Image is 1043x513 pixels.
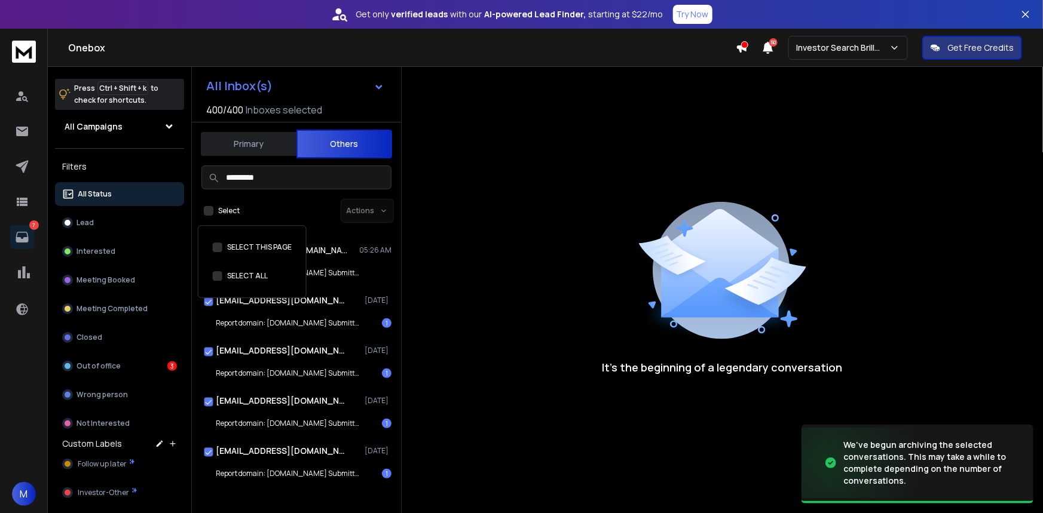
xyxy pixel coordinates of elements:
p: Get Free Credits [947,42,1014,54]
div: 1 [382,469,391,478]
h1: Onebox [68,41,736,55]
button: Get Free Credits [922,36,1022,60]
p: Wrong person [77,390,128,400]
span: 400 / 400 [206,103,243,117]
h1: All Campaigns [65,121,123,133]
h1: [EMAIL_ADDRESS][DOMAIN_NAME] [216,445,347,457]
p: Not Interested [77,419,130,428]
button: Not Interested [55,411,184,435]
label: SELECT ALL [227,271,268,281]
img: logo [12,41,36,63]
img: image [802,428,921,499]
div: 1 [382,368,391,378]
p: Investor Search Brillwood [796,42,889,54]
p: [DATE] [365,346,391,355]
div: We've begun archiving the selected conversations. This may take a while to complete depending on ... [843,439,1019,487]
button: Follow up later [55,452,184,476]
p: All Status [78,189,112,199]
button: Primary [201,131,296,157]
label: Select [218,206,240,216]
button: Meeting Booked [55,268,184,292]
p: Out of office [77,361,121,371]
span: Investor-Other [78,488,129,497]
div: 3 [167,361,177,371]
label: SELECT THIS PAGE [227,242,292,252]
p: Meeting Completed [77,304,148,314]
button: Out of office3 [55,354,184,378]
p: 05:26 AM [359,245,391,255]
p: 7 [29,220,39,230]
button: All Campaigns [55,115,184,139]
h3: Custom Labels [62,438,122,450]
p: Report domain: [DOMAIN_NAME] Submitter: [DOMAIN_NAME] [216,419,359,428]
strong: verified leads [391,8,448,20]
p: Get only with our starting at $22/mo [356,8,663,20]
span: 50 [769,38,778,47]
button: All Status [55,182,184,206]
p: Meeting Booked [77,275,135,285]
p: Lead [77,218,94,228]
span: Ctrl + Shift + k [97,81,148,95]
h3: Filters [55,158,184,175]
h1: [EMAIL_ADDRESS][DOMAIN_NAME] [216,345,347,357]
strong: AI-powered Lead Finder, [485,8,586,20]
button: Lead [55,211,184,235]
p: Closed [77,333,102,342]
h3: Inboxes selected [246,103,322,117]
button: M [12,482,36,506]
button: Closed [55,325,184,349]
h1: [EMAIL_ADDRESS][DOMAIN_NAME] [216,294,347,306]
a: 7 [10,225,34,249]
p: Try Now [677,8,709,20]
span: Follow up later [78,459,127,469]
p: Report domain: [DOMAIN_NAME] Submitter: [DOMAIN_NAME] [216,368,359,378]
p: [DATE] [365,296,391,305]
button: Try Now [673,5,712,24]
h1: [EMAIL_ADDRESS][DOMAIN_NAME] [216,395,347,407]
p: Report domain: [DOMAIN_NAME] Submitter: [DOMAIN_NAME] [216,318,359,328]
p: Press to check for shortcuts. [74,82,158,106]
button: All Inbox(s) [197,74,394,98]
p: Report domain: [DOMAIN_NAME] Submitter: [DOMAIN_NAME] [216,469,359,478]
p: [DATE] [365,396,391,406]
button: Wrong person [55,383,184,407]
div: 1 [382,419,391,428]
button: Meeting Completed [55,297,184,321]
p: Interested [77,247,115,256]
button: Investor-Other [55,481,184,505]
button: Others [296,130,392,158]
p: It’s the beginning of a legendary conversation [602,359,843,376]
div: 1 [382,318,391,328]
p: [DATE] [365,446,391,456]
button: Interested [55,239,184,263]
h1: All Inbox(s) [206,80,273,92]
